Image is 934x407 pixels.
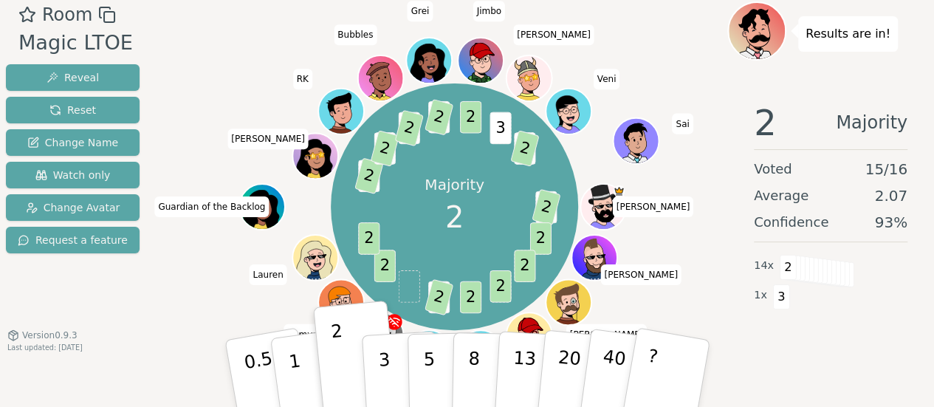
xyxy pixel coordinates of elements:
[374,250,395,282] span: 2
[773,284,790,309] span: 3
[754,258,774,274] span: 14 x
[600,264,681,285] span: Click to change your name
[806,24,890,44] p: Results are in!
[594,69,620,89] span: Click to change your name
[370,130,399,167] span: 2
[42,1,92,28] span: Room
[566,324,648,345] span: Click to change your name
[22,329,78,341] span: Version 0.9.3
[460,281,481,313] span: 2
[425,174,484,195] p: Majority
[6,129,140,156] button: Change Name
[612,196,693,217] span: Click to change your name
[459,332,502,374] button: Click to change your avatar
[865,159,907,179] span: 15 / 16
[672,114,693,134] span: Click to change your name
[754,287,767,304] span: 1 x
[514,250,535,282] span: 2
[227,129,309,149] span: Click to change your name
[780,255,797,280] span: 2
[424,99,453,136] span: 2
[408,1,433,22] span: Click to change your name
[754,105,777,140] span: 2
[358,222,380,255] span: 2
[874,185,907,206] span: 2.07
[47,70,99,85] span: Reveal
[329,321,348,401] p: 2
[293,69,312,89] span: Click to change your name
[334,24,377,45] span: Click to change your name
[354,157,383,194] span: 2
[26,200,120,215] span: Change Avatar
[754,185,808,206] span: Average
[490,112,511,144] span: 3
[394,109,423,146] span: 2
[35,168,111,182] span: Watch only
[473,1,506,22] span: Click to change your name
[154,196,269,217] span: Click to change your name
[49,103,96,117] span: Reset
[513,24,594,45] span: Click to change your name
[613,185,624,196] span: Tim is the host
[7,329,78,341] button: Version0.9.3
[6,162,140,188] button: Watch only
[875,212,907,233] span: 93 %
[460,101,481,134] span: 2
[529,222,551,255] span: 2
[445,195,464,239] span: 2
[6,64,140,91] button: Reveal
[7,343,83,352] span: Last updated: [DATE]
[249,264,286,285] span: Click to change your name
[6,227,140,253] button: Request a feature
[6,97,140,123] button: Reset
[754,159,792,179] span: Voted
[424,278,453,315] span: 2
[6,194,140,221] button: Change Avatar
[754,212,828,233] span: Confidence
[18,28,133,58] div: Magic LTOE
[18,233,128,247] span: Request a feature
[490,270,511,303] span: 2
[284,324,322,345] span: Click to change your name
[532,188,560,225] span: 2
[836,105,907,140] span: Majority
[18,1,36,28] button: Add as favourite
[510,130,539,167] span: 2
[27,135,118,150] span: Change Name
